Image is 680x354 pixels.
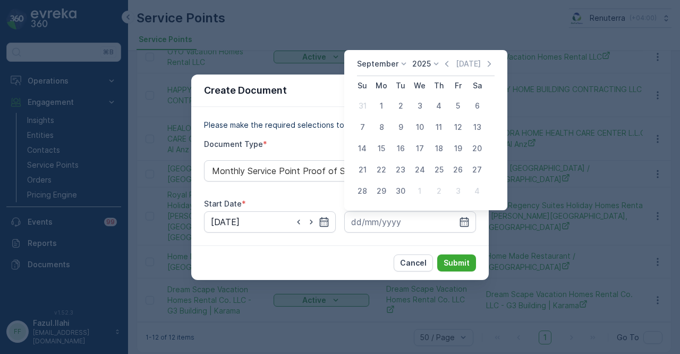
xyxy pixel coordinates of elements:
[430,140,447,157] div: 18
[448,76,467,95] th: Friday
[411,97,428,114] div: 3
[204,211,336,233] input: dd/mm/yyyy
[392,119,409,136] div: 9
[411,140,428,157] div: 17
[469,119,486,136] div: 13
[449,183,466,200] div: 3
[354,119,371,136] div: 7
[204,120,476,130] p: Please make the required selections to create your document.
[344,211,476,233] input: dd/mm/yyyy
[449,161,466,178] div: 26
[354,140,371,157] div: 14
[449,97,466,114] div: 5
[373,140,390,157] div: 15
[204,83,287,98] p: Create Document
[449,140,466,157] div: 19
[444,258,470,268] p: Submit
[411,183,428,200] div: 1
[392,140,409,157] div: 16
[373,183,390,200] div: 29
[392,183,409,200] div: 30
[357,59,398,69] p: September
[456,59,481,69] p: [DATE]
[430,183,447,200] div: 2
[430,97,447,114] div: 4
[411,161,428,178] div: 24
[400,258,427,268] p: Cancel
[430,161,447,178] div: 25
[354,161,371,178] div: 21
[392,161,409,178] div: 23
[412,59,431,69] p: 2025
[469,183,486,200] div: 4
[204,199,242,208] label: Start Date
[394,254,433,271] button: Cancel
[469,161,486,178] div: 27
[372,76,391,95] th: Monday
[392,97,409,114] div: 2
[449,119,466,136] div: 12
[467,76,487,95] th: Saturday
[373,97,390,114] div: 1
[354,183,371,200] div: 28
[469,140,486,157] div: 20
[353,76,372,95] th: Sunday
[204,139,263,149] label: Document Type
[429,76,448,95] th: Thursday
[430,119,447,136] div: 11
[391,76,410,95] th: Tuesday
[469,97,486,114] div: 6
[437,254,476,271] button: Submit
[411,119,428,136] div: 10
[373,119,390,136] div: 8
[410,76,429,95] th: Wednesday
[354,97,371,114] div: 31
[373,161,390,178] div: 22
